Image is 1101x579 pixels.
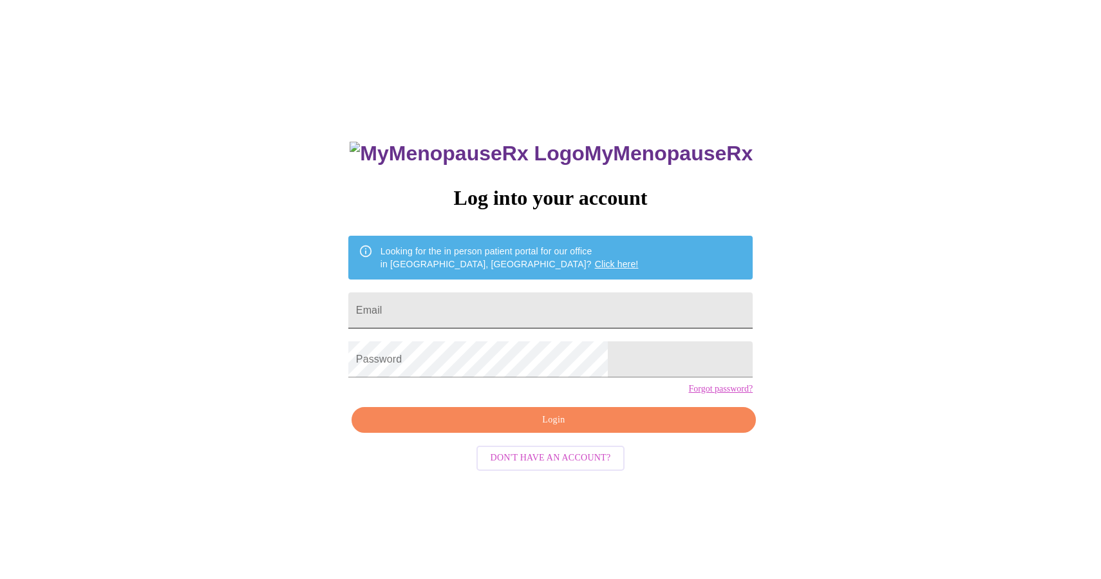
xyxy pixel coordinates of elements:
[688,384,753,394] a: Forgot password?
[350,142,584,166] img: MyMenopauseRx Logo
[350,142,753,166] h3: MyMenopauseRx
[352,407,756,433] button: Login
[595,259,639,269] a: Click here!
[366,412,741,428] span: Login
[381,240,639,276] div: Looking for the in person patient portal for our office in [GEOGRAPHIC_DATA], [GEOGRAPHIC_DATA]?
[491,450,611,466] span: Don't have an account?
[476,446,625,471] button: Don't have an account?
[348,186,753,210] h3: Log into your account
[473,451,628,462] a: Don't have an account?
